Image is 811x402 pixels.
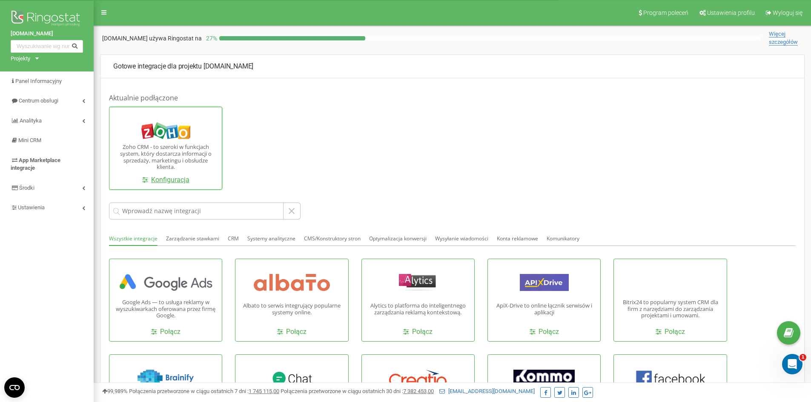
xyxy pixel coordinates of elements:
[4,377,25,398] button: Open CMP widget
[113,62,791,71] p: [DOMAIN_NAME]
[15,78,62,84] span: Panel Informacyjny
[281,388,434,394] span: Połączenia przetworzone w ciągu ostatnich 30 dni :
[656,327,685,337] a: Połącz
[11,55,30,63] div: Projekty
[249,388,279,394] u: 1 745 115,00
[242,302,341,316] p: Albato to serwis integrujący popularne systemy online.
[149,35,202,42] span: używa Ringostat na
[18,137,41,143] span: Mini CRM
[11,30,83,38] a: [DOMAIN_NAME]
[116,299,215,319] p: Google Ads — to usługa reklamy w wyszukiwarkach oferowana przez firmę Google.
[368,302,468,316] p: Alytics to platforma do inteligentnego zarządzania reklamą kontekstową.
[800,354,806,361] span: 1
[20,117,42,124] span: Analityka
[547,232,579,245] button: Komunikatory
[769,31,798,46] span: Więcej szczegółów
[102,388,128,394] span: 99,989%
[494,302,594,316] p: ApiX-Drive to online łącznik serwisów i aplikacji
[11,40,83,53] input: Wyszukiwanie wg numeru
[109,93,796,103] h1: Aktualnie podłączone
[530,327,559,337] a: Połącz
[497,232,538,245] button: Konta reklamowe
[369,232,427,245] button: Optymalizacja konwersji
[403,327,433,337] a: Połącz
[304,232,361,245] button: CMS/Konstruktory stron
[19,185,34,191] span: Środki
[11,9,83,30] img: Ringostat logo
[109,202,284,220] input: Wprowadź nazwę integracji
[439,388,535,394] a: [EMAIL_ADDRESS][DOMAIN_NAME]
[620,299,720,319] p: Bitrix24 to popularny system CRM dla firm z narzędziami do zarządzania projektami i umowami.
[116,144,215,170] p: Zoho CRM - to szeroki w funkcjach system, który dostarcza informacji o sprzedaży, marketingu i ob...
[151,327,181,337] a: Połącz
[109,232,158,246] button: Wszystkie integracje
[707,9,755,16] span: Ustawienia profilu
[643,9,688,16] span: Program poleceń
[11,157,60,171] span: App Marketplace integracje
[228,232,239,245] button: CRM
[247,232,295,245] button: Systemy analityczne
[773,9,802,16] span: Wyloguj się
[19,97,58,104] span: Centrum obsługi
[113,62,202,70] span: Gotowe integracje dla projektu
[129,388,279,394] span: Połączenia przetworzone w ciągu ostatnich 7 dni :
[166,232,219,245] button: Zarządzanie stawkami
[102,34,202,43] p: [DOMAIN_NAME]
[782,354,802,374] iframe: Intercom live chat
[277,327,307,337] a: Połącz
[142,175,189,185] a: Konfiguracja
[202,34,219,43] p: 27 %
[435,232,488,245] button: Wysyłanie wiadomości
[403,388,434,394] u: 7 382 453,00
[18,204,45,211] span: Ustawienia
